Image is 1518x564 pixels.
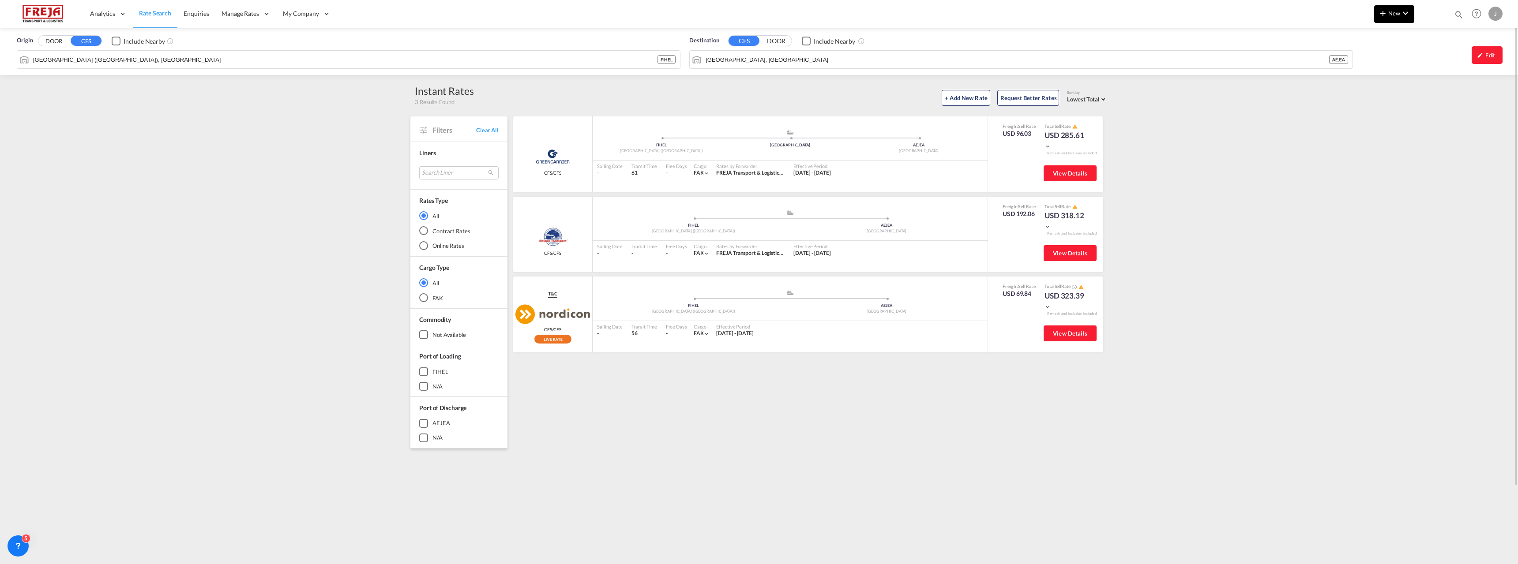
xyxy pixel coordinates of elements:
[33,53,658,66] input: Search by Port
[790,223,984,228] div: AEJEA
[997,90,1059,106] button: Request Better Rates
[1018,123,1026,129] span: Sell
[597,309,790,314] div: [GEOGRAPHIC_DATA] ([GEOGRAPHIC_DATA])
[1472,46,1503,64] div: icon-pencilEdit
[802,36,855,45] md-checkbox: Checkbox No Ink
[544,170,561,176] span: CFS/CFS
[790,303,984,309] div: AEJEA
[534,335,571,344] div: Rollable available
[694,250,704,256] span: FAK
[1044,325,1097,341] button: View Details
[1003,203,1036,209] div: Freight Rate
[666,330,668,337] div: -
[1454,10,1464,23] div: icon-magnify
[1003,129,1036,138] div: USD 96.03
[419,263,449,272] div: Cargo Type
[1071,123,1078,130] button: icon-alert
[1045,203,1089,210] div: Total Rate
[703,331,710,337] md-icon: icon-chevron-down
[790,228,984,234] div: [GEOGRAPHIC_DATA]
[1078,284,1084,290] md-icon: icon-alert
[419,149,436,157] span: Liners
[1045,291,1089,312] div: USD 323.39
[694,330,704,336] span: FAK
[1071,203,1078,210] button: icon-alert
[124,37,165,46] div: Include Nearby
[716,330,754,337] div: 01 Sep 2025 - 30 Sep 2025
[631,250,657,257] div: -
[597,228,790,234] div: [GEOGRAPHIC_DATA] ([GEOGRAPHIC_DATA])
[534,335,571,344] img: live-rate.svg
[703,170,710,176] md-icon: icon-chevron-down
[790,309,984,314] div: [GEOGRAPHIC_DATA]
[548,290,557,297] span: T&C
[1400,8,1411,19] md-icon: icon-chevron-down
[597,243,623,250] div: Sailing Date
[1067,96,1100,103] span: Lowest Total
[761,36,792,46] button: DOOR
[1067,90,1108,96] div: Sort by
[793,169,831,176] span: [DATE] - [DATE]
[597,142,726,148] div: FIHEL
[1053,330,1087,337] span: View Details
[793,250,831,256] span: [DATE] - [DATE]
[785,130,796,134] md-icon: assets/icons/custom/ship-fill.svg
[184,10,209,17] span: Enquiries
[90,9,115,18] span: Analytics
[432,368,448,376] div: FIHEL
[1018,204,1026,209] span: Sell
[432,419,450,427] div: AEJEA
[515,304,590,324] img: Nordicon
[419,419,499,428] md-checkbox: AEJEA
[597,223,790,228] div: FIHEL
[793,163,831,169] div: Effective Period
[1045,123,1089,130] div: Total Rate
[694,163,710,169] div: Cargo
[419,211,499,220] md-radio-button: All
[1055,123,1062,129] span: Sell
[666,163,687,169] div: Free Days
[112,36,165,45] md-checkbox: Checkbox No Ink
[1378,10,1411,17] span: New
[716,250,810,256] span: FREJA Transport & Logistics Holding A/S
[631,169,657,177] div: 61
[1003,289,1036,298] div: USD 69.84
[793,243,831,250] div: Effective Period
[716,243,785,250] div: Rates by Forwarder
[415,98,455,106] span: 3 Results Found
[597,148,726,154] div: [GEOGRAPHIC_DATA] ([GEOGRAPHIC_DATA])
[1078,284,1084,290] button: icon-alert
[1454,10,1464,19] md-icon: icon-magnify
[222,9,259,18] span: Manage Rates
[1329,55,1349,64] div: AEJEA
[1053,250,1087,257] span: View Details
[694,243,710,250] div: Cargo
[419,241,499,250] md-radio-button: Online Rates
[793,250,831,257] div: 15 Sep 2025 - 30 Sep 2025
[858,37,865,45] md-icon: Unchecked: Ignores neighbouring ports when fetching rates.Checked : Includes neighbouring ports w...
[71,36,101,46] button: CFS
[1003,209,1036,218] div: USD 192.06
[432,382,443,390] div: N/A
[597,330,623,337] div: -
[283,9,319,18] span: My Company
[793,169,831,177] div: 01 Sep 2025 - 30 Sep 2025
[1374,5,1414,23] button: icon-plus 400-fgNewicon-chevron-down
[631,330,657,337] div: 56
[1041,311,1103,316] div: Remark and Inclusion included
[706,53,1329,66] input: Search by Port
[17,36,33,45] span: Origin
[666,243,687,250] div: Free Days
[17,51,680,68] md-input-container: Helsingfors (Helsinki), FIHEL
[419,382,499,391] md-checkbox: N/A
[631,243,657,250] div: Transit Time
[1045,304,1051,310] md-icon: icon-chevron-down
[419,352,461,360] span: Port of Loading
[1488,7,1503,21] div: J
[597,163,623,169] div: Sailing Date
[1072,204,1078,209] md-icon: icon-alert
[854,148,983,154] div: [GEOGRAPHIC_DATA]
[1045,283,1089,290] div: Total Rate
[167,37,174,45] md-icon: Unchecked: Ignores neighbouring ports when fetching rates.Checked : Includes neighbouring ports w...
[785,291,796,295] md-icon: assets/icons/custom/ship-fill.svg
